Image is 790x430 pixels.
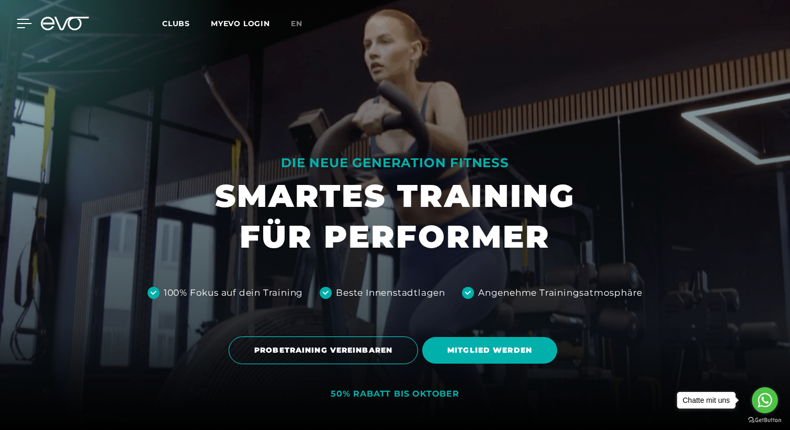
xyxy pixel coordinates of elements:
[748,417,782,423] a: Go to GetButton.io website
[336,286,445,300] div: Beste Innenstadtlagen
[678,392,735,408] div: Chatte mit uns
[215,155,575,171] div: DIE NEUE GENERATION FITNESS
[447,345,532,356] span: MITGLIED WERDEN
[291,18,315,30] a: en
[162,19,190,28] span: Clubs
[211,19,270,28] a: MYEVO LOGIN
[254,345,392,356] span: PROBETRAINING VEREINBAREN
[331,389,459,400] div: 50% RABATT BIS OKTOBER
[164,286,303,300] div: 100% Fokus auf dein Training
[677,392,736,409] a: Chatte mit uns
[291,19,302,28] span: en
[229,329,422,372] a: PROBETRAINING VEREINBAREN
[162,18,211,28] a: Clubs
[422,329,561,371] a: MITGLIED WERDEN
[478,286,642,300] div: Angenehme Trainingsatmosphäre
[215,176,575,257] h1: SMARTES TRAINING FÜR PERFORMER
[752,387,778,413] a: Go to whatsapp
